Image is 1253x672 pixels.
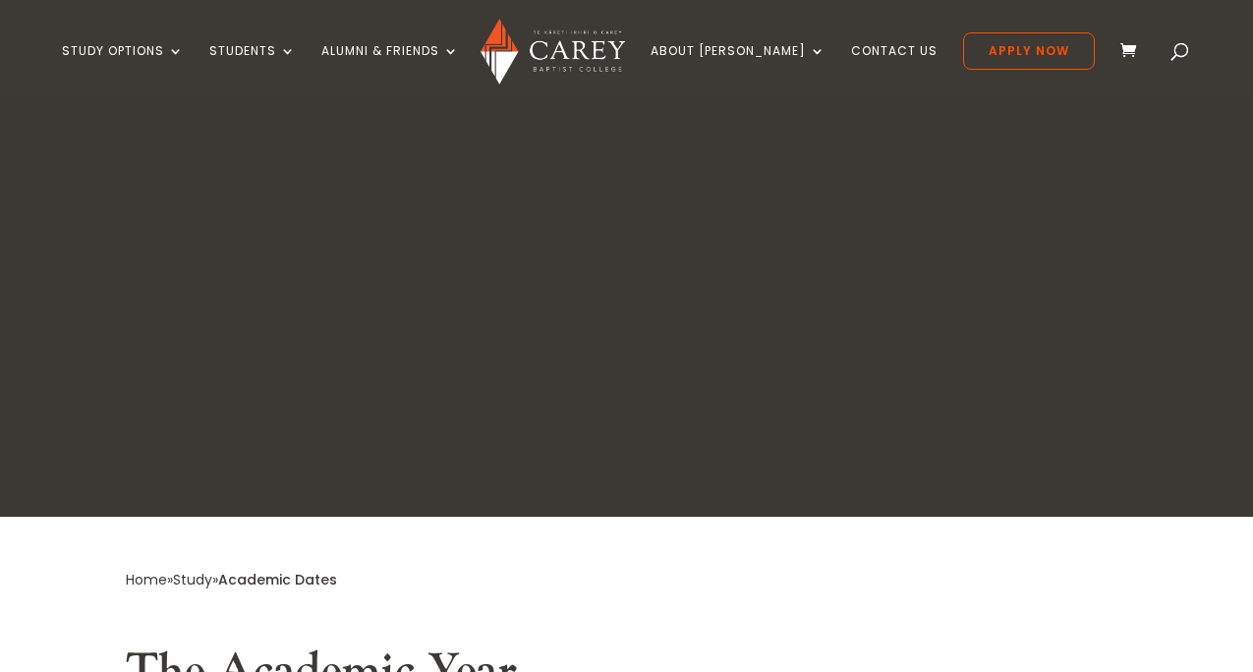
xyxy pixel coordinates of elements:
[126,570,337,589] span: » »
[481,19,625,84] img: Carey Baptist College
[209,44,296,90] a: Students
[963,32,1095,70] a: Apply Now
[173,570,212,589] a: Study
[851,44,938,90] a: Contact Us
[218,570,337,589] span: Academic Dates
[321,44,459,90] a: Alumni & Friends
[651,44,826,90] a: About [PERSON_NAME]
[126,570,167,589] a: Home
[62,44,184,90] a: Study Options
